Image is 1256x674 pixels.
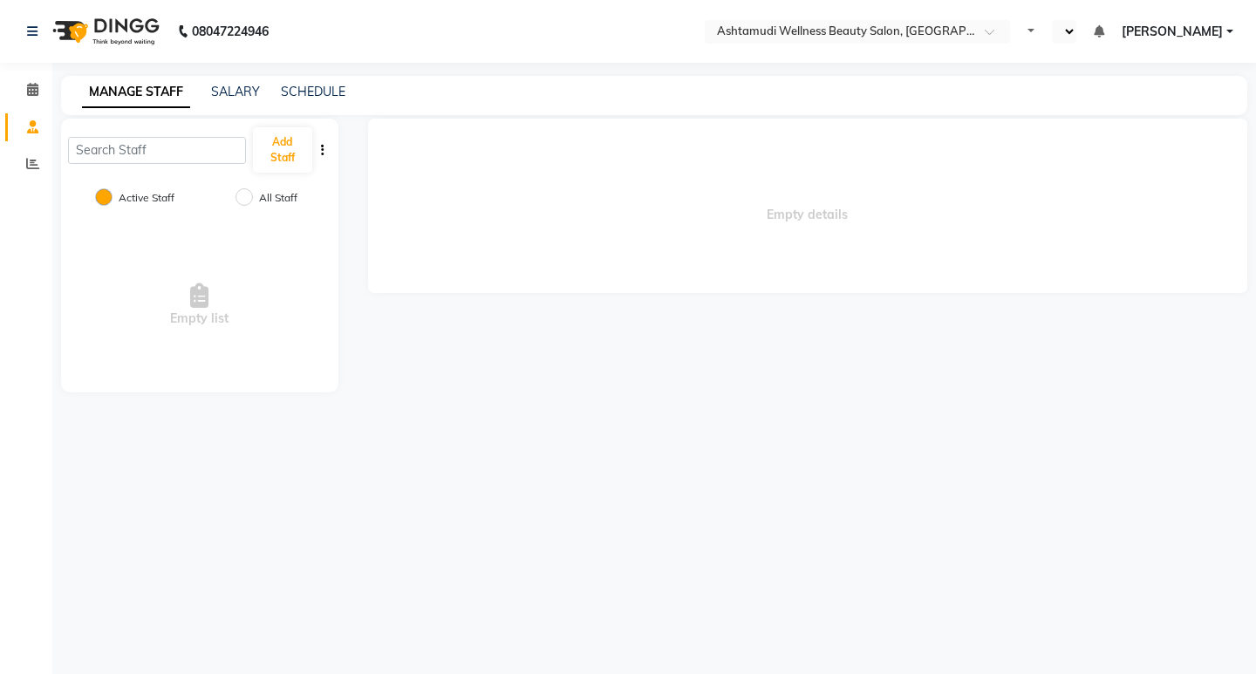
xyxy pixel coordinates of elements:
div: Empty list [61,218,338,392]
label: Active Staff [119,190,174,206]
label: All Staff [259,190,297,206]
a: MANAGE STAFF [82,77,190,108]
b: 08047224946 [192,7,269,56]
a: SALARY [211,84,260,99]
span: Empty details [368,119,1248,293]
button: Add Staff [253,127,312,173]
img: logo [44,7,164,56]
span: [PERSON_NAME] [1122,23,1223,41]
a: SCHEDULE [281,84,345,99]
input: Search Staff [68,137,246,164]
